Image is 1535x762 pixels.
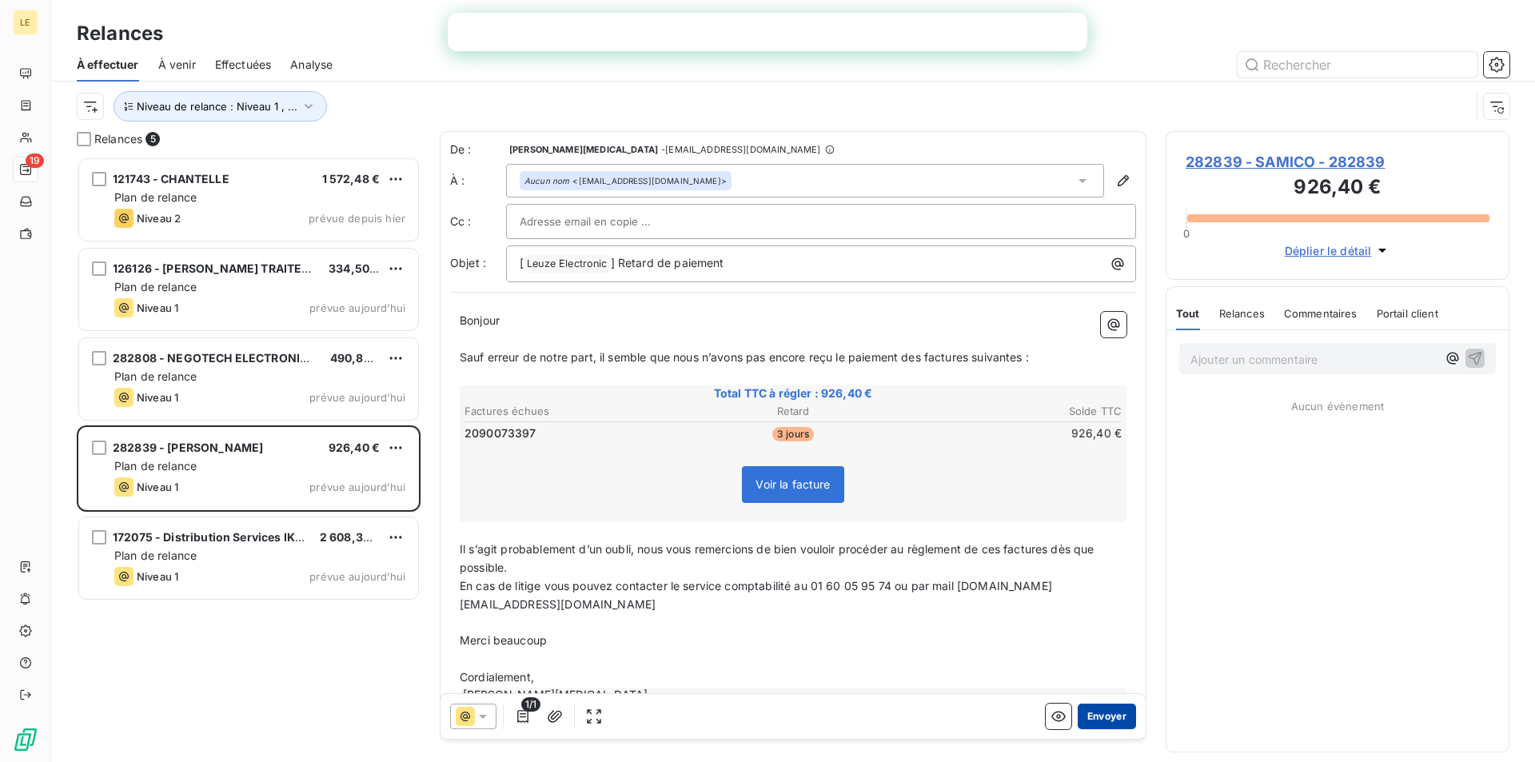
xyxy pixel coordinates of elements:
span: [PERSON_NAME][MEDICAL_DATA] [509,145,658,154]
span: Niveau de relance : Niveau 1 , ... [137,100,297,113]
span: De : [450,142,506,158]
th: Retard [684,403,902,420]
iframe: Intercom live chat [1481,708,1519,746]
span: 3 jours [772,427,814,441]
span: Total TTC à régler : 926,40 € [462,385,1124,401]
td: 926,40 € [904,425,1122,442]
span: Déplier le détail [1285,242,1372,259]
span: Cordialement, [460,670,534,684]
span: Relances [1219,307,1265,320]
span: Voir la facture [756,477,830,491]
span: Plan de relance [114,190,197,204]
span: 282839 - SAMICO - 282839 [1186,151,1489,173]
span: prévue depuis hier [309,212,405,225]
span: 19 [26,154,44,168]
span: Aucun évènement [1291,400,1384,413]
th: Factures échues [464,403,682,420]
label: Cc : [450,213,506,229]
th: Solde TTC [904,403,1122,420]
span: 1/1 [521,697,540,712]
span: Effectuées [215,57,272,73]
span: Plan de relance [114,549,197,562]
h3: Relances [77,19,163,48]
span: Plan de relance [114,459,197,473]
span: prévue aujourd’hui [309,481,405,493]
span: Commentaires [1284,307,1358,320]
span: À effectuer [77,57,139,73]
span: Niveau 1 [137,301,178,314]
span: Bonjour [460,313,500,327]
span: Portail client [1377,307,1438,320]
span: Niveau 1 [137,481,178,493]
span: 334,50 € [329,261,380,275]
span: À venir [158,57,196,73]
input: Rechercher [1238,52,1477,78]
img: Logo LeanPay [13,727,38,752]
span: [ [520,256,524,269]
iframe: Intercom live chat bannière [448,13,1087,51]
span: Il s’agit probablement d’un oubli, nous vous remercions de bien vouloir procéder au règlement de ... [460,542,1098,574]
button: Niveau de relance : Niveau 1 , ... [114,91,327,122]
span: ] Retard de paiement [611,256,724,269]
span: Tout [1176,307,1200,320]
span: En cas de litige vous pouvez contacter le service comptabilité au 01 60 05 95 74 ou par mail [DOM... [460,579,1052,611]
span: Niveau 2 [137,212,181,225]
span: Relances [94,131,142,147]
div: LE [13,10,38,35]
span: 1 572,48 € [322,172,381,186]
span: prévue aujourd’hui [309,570,405,583]
span: 172075 - Distribution Services IKEA [113,530,310,544]
em: Aucun nom [524,175,569,186]
span: 282808 - NEGOTECH ELECTRONIQUE [113,351,325,365]
span: 282839 - [PERSON_NAME] [113,441,263,454]
span: Niveau 1 [137,391,178,404]
div: grid [77,157,421,762]
span: 490,80 € [330,351,381,365]
div: <[EMAIL_ADDRESS][DOMAIN_NAME]> [524,175,727,186]
h3: 926,40 € [1186,173,1489,205]
span: 126126 - [PERSON_NAME] TRAITEUR [113,261,317,275]
span: Plan de relance [114,369,197,383]
span: prévue aujourd’hui [309,301,405,314]
span: 2 608,34 € [320,530,381,544]
button: Déplier le détail [1280,241,1396,260]
span: 5 [146,132,160,146]
span: 926,40 € [329,441,380,454]
span: Analyse [290,57,333,73]
span: Leuze Electronic [524,255,609,273]
input: Adresse email en copie ... [520,209,692,233]
button: Envoyer [1078,704,1136,729]
span: 2090073397 [464,425,536,441]
span: prévue aujourd’hui [309,391,405,404]
span: Merci beaucoup [460,633,547,647]
span: 0 [1183,227,1190,240]
span: Plan de relance [114,280,197,293]
span: Objet : [450,256,486,269]
span: - [EMAIL_ADDRESS][DOMAIN_NAME] [661,145,820,154]
span: Niveau 1 [137,570,178,583]
label: À : [450,173,506,189]
span: Sauf erreur de notre part, il semble que nous n’avons pas encore reçu le paiement des factures su... [460,350,1029,364]
span: 121743 - CHANTELLE [113,172,229,186]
